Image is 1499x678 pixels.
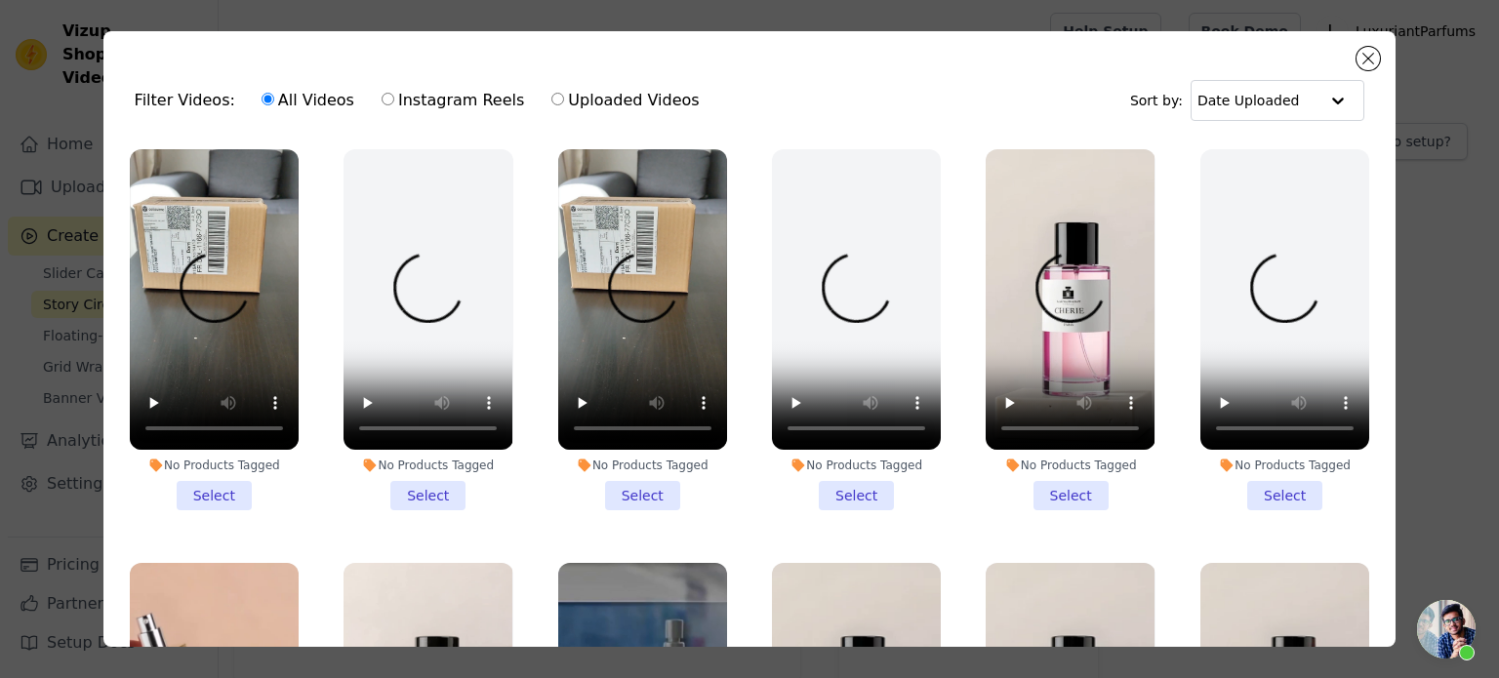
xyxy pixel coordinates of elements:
button: Close modal [1357,47,1380,70]
label: Instagram Reels [381,88,525,113]
div: No Products Tagged [130,458,299,473]
label: Uploaded Videos [550,88,700,113]
a: Ouvrir le chat [1417,600,1476,658]
div: No Products Tagged [986,458,1155,473]
div: Sort by: [1130,80,1365,121]
label: All Videos [261,88,355,113]
div: No Products Tagged [772,458,941,473]
div: No Products Tagged [558,458,727,473]
div: No Products Tagged [344,458,512,473]
div: No Products Tagged [1200,458,1369,473]
div: Filter Videos: [135,78,710,123]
